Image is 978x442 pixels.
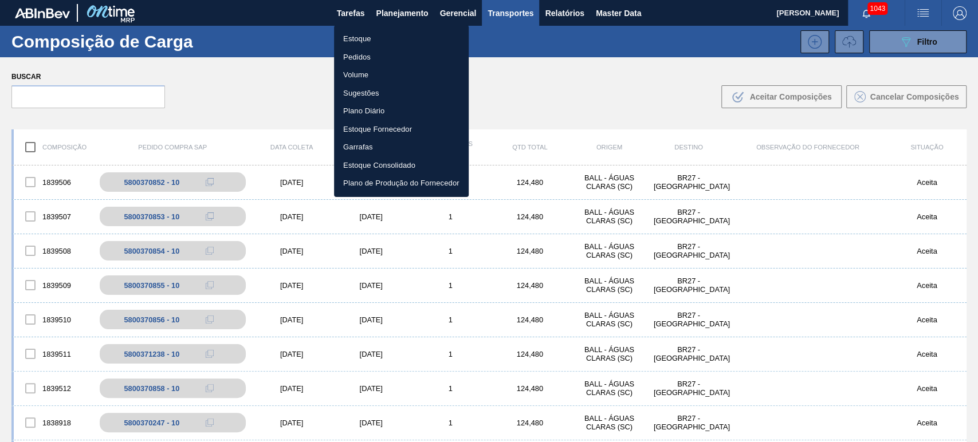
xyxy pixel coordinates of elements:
[334,156,469,175] a: Estoque Consolidado
[334,30,469,48] a: Estoque
[334,66,469,84] a: Volume
[334,120,469,139] a: Estoque Fornecedor
[334,102,469,120] a: Plano Diário
[334,138,469,156] a: Garrafas
[334,174,469,192] a: Plano de Produção do Fornecedor
[334,48,469,66] a: Pedidos
[334,84,469,102] a: Sugestões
